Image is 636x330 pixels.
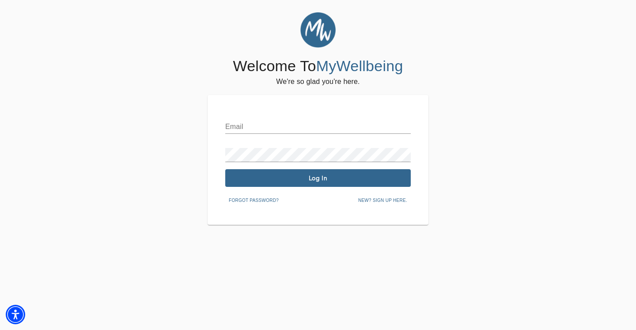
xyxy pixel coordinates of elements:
span: Forgot password? [229,197,279,205]
h6: We're so glad you're here. [276,76,360,88]
button: Log In [225,169,411,187]
button: New? Sign up here. [355,194,411,207]
div: Accessibility Menu [6,305,25,324]
span: New? Sign up here. [358,197,407,205]
span: Log In [229,174,407,182]
h4: Welcome To [233,57,403,76]
img: MyWellbeing [300,12,336,48]
button: Forgot password? [225,194,282,207]
span: MyWellbeing [316,57,403,74]
a: Forgot password? [225,196,282,203]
